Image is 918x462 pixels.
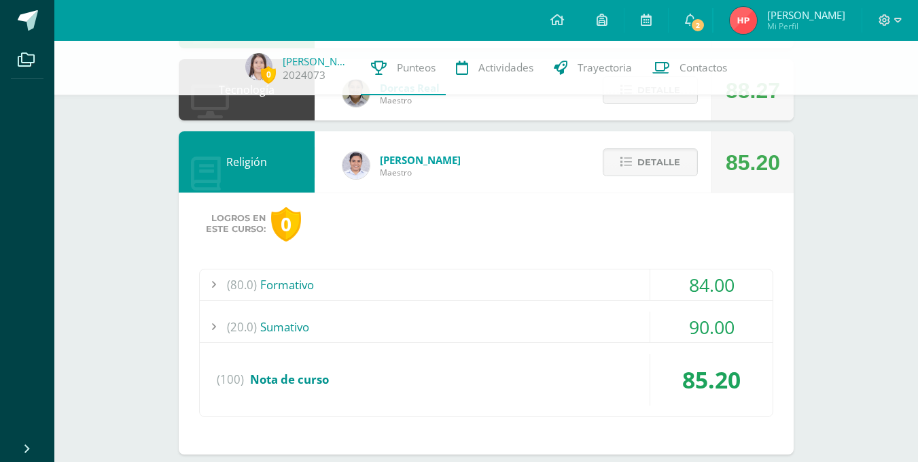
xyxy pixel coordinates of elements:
[361,41,446,95] a: Punteos
[642,41,737,95] a: Contactos
[726,132,780,193] div: 85.20
[650,269,773,300] div: 84.00
[767,20,845,32] span: Mi Perfil
[650,354,773,406] div: 85.20
[283,54,351,68] a: [PERSON_NAME]
[679,61,727,75] span: Contactos
[397,61,436,75] span: Punteos
[478,61,533,75] span: Actividades
[261,66,276,83] span: 0
[380,95,440,106] span: Maestro
[217,354,244,406] span: (100)
[200,269,773,300] div: Formativo
[250,372,329,387] span: Nota de curso
[245,53,272,80] img: 8686ee2e135a7c38dc98712188bfea04.png
[767,8,845,22] span: [PERSON_NAME]
[544,41,642,95] a: Trayectoria
[271,207,301,242] div: 0
[200,312,773,342] div: Sumativo
[603,148,698,176] button: Detalle
[578,61,632,75] span: Trayectoria
[380,153,461,167] span: [PERSON_NAME]
[206,213,266,235] span: Logros en este curso:
[179,131,315,193] div: Religión
[342,152,370,179] img: b5fd47c4e191371057ef3ca694c907b3.png
[283,68,325,82] a: 2024073
[690,18,705,33] span: 2
[650,312,773,342] div: 90.00
[227,269,257,300] span: (80.0)
[380,167,461,178] span: Maestro
[730,7,757,34] img: a697319b084dfd62632075d0f119f758.png
[446,41,544,95] a: Actividades
[637,150,680,175] span: Detalle
[227,312,257,342] span: (20.0)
